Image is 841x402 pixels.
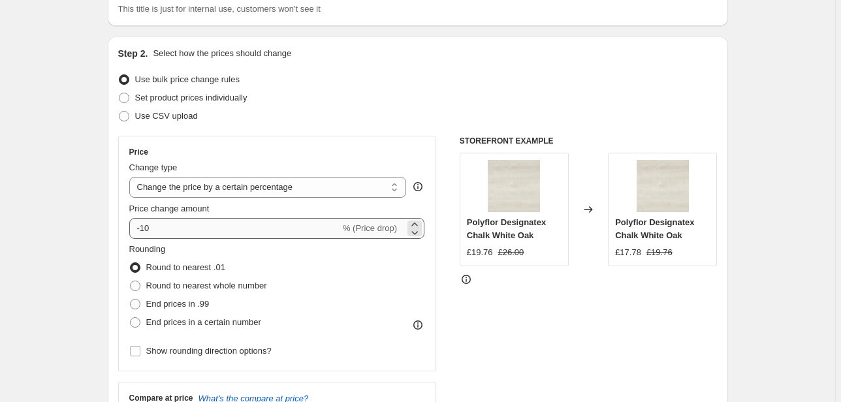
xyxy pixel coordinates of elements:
[129,147,148,157] h3: Price
[146,317,261,327] span: End prices in a certain number
[135,74,240,84] span: Use bulk price change rules
[488,160,540,212] img: 663_80x.jpg
[146,299,210,309] span: End prices in .99
[411,180,424,193] div: help
[460,136,718,146] h6: STOREFRONT EXAMPLE
[615,246,641,259] div: £17.78
[467,217,546,240] span: Polyflor Designatex Chalk White Oak
[153,47,291,60] p: Select how the prices should change
[118,47,148,60] h2: Step 2.
[129,218,340,239] input: -15
[118,4,321,14] span: This title is just for internal use, customers won't see it
[146,262,225,272] span: Round to nearest .01
[129,204,210,213] span: Price change amount
[129,244,166,254] span: Rounding
[146,346,272,356] span: Show rounding direction options?
[646,246,673,259] strike: £19.76
[135,111,198,121] span: Use CSV upload
[467,246,493,259] div: £19.76
[146,281,267,290] span: Round to nearest whole number
[615,217,694,240] span: Polyflor Designatex Chalk White Oak
[135,93,247,102] span: Set product prices individually
[129,162,178,172] span: Change type
[343,223,397,233] span: % (Price drop)
[498,246,524,259] strike: £26.00
[637,160,689,212] img: 663_80x.jpg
